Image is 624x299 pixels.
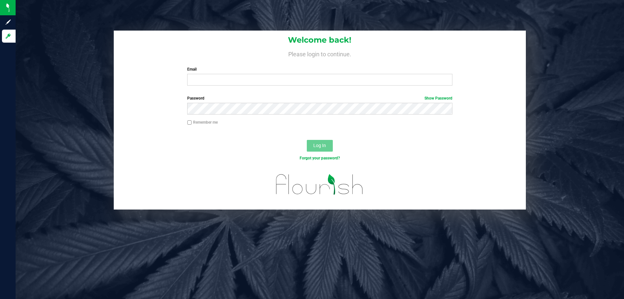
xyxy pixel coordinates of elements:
[187,66,452,72] label: Email
[307,140,333,152] button: Log In
[313,143,326,148] span: Log In
[187,120,192,125] input: Remember me
[300,156,340,160] a: Forgot your password?
[268,168,371,201] img: flourish_logo.svg
[187,96,204,101] span: Password
[5,19,11,25] inline-svg: Sign up
[187,119,218,125] label: Remember me
[114,49,526,57] h4: Please login to continue.
[5,33,11,39] inline-svg: Log in
[114,36,526,44] h1: Welcome back!
[424,96,452,101] a: Show Password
